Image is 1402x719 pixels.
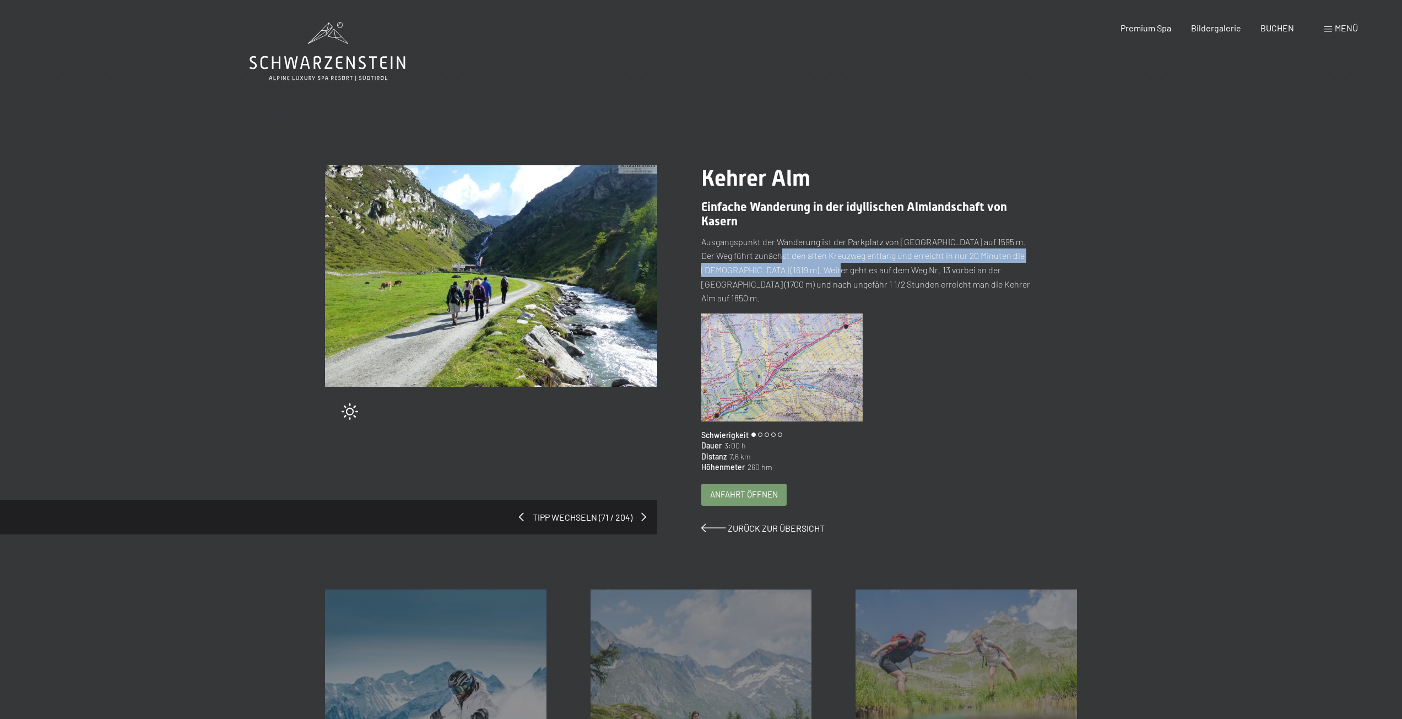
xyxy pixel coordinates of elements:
[524,511,641,523] span: Tipp wechseln (71 / 204)
[745,462,772,473] span: 260 hm
[701,451,727,462] span: Distanz
[701,165,810,191] span: Kehrer Alm
[701,200,1007,228] span: Einfache Wanderung in der idyllischen Almlandschaft von Kasern
[701,313,863,421] img: Kehrer Alm
[701,440,722,451] span: Dauer
[1120,23,1171,33] a: Premium Spa
[727,451,751,462] span: 7,6 km
[1260,23,1294,33] a: BUCHEN
[701,462,745,473] span: Höhenmeter
[710,489,778,500] span: Anfahrt öffnen
[722,440,746,451] span: 3:00 h
[325,165,657,387] img: Kehrer Alm
[701,523,825,533] a: Zurück zur Übersicht
[728,523,825,533] span: Zurück zur Übersicht
[701,235,1033,305] p: Ausgangspunkt der Wanderung ist der Parkplatz von [GEOGRAPHIC_DATA] auf 1595 m. Der Weg führt zun...
[1191,23,1241,33] a: Bildergalerie
[701,430,749,441] span: Schwierigkeit
[1335,23,1358,33] span: Menü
